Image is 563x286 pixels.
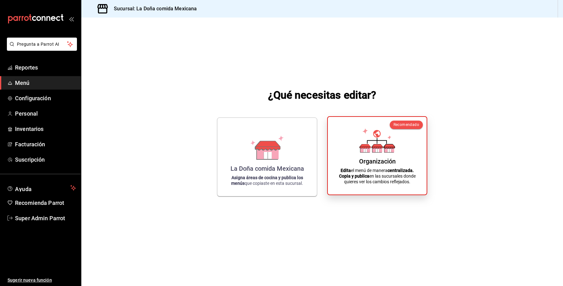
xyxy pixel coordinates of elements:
[388,168,414,173] strong: centralizada.
[231,175,303,186] strong: Asigna áreas de cocina y publica los menús
[15,140,76,148] span: Facturación
[15,109,76,118] span: Personal
[339,174,369,179] strong: Copia y publica
[15,199,76,207] span: Recomienda Parrot
[15,155,76,164] span: Suscripción
[15,184,68,192] span: Ayuda
[8,277,76,283] span: Sugerir nueva función
[15,125,76,133] span: Inventarios
[231,165,304,172] div: La Doña comida Mexicana
[69,16,74,21] button: open_drawer_menu
[359,158,396,165] div: Organización
[15,79,76,87] span: Menú
[17,41,67,48] span: Pregunta a Parrot AI
[15,94,76,102] span: Configuración
[7,38,77,51] button: Pregunta a Parrot AI
[4,45,77,52] a: Pregunta a Parrot AI
[109,5,197,13] h3: Sucursal: La Doña comida Mexicana
[15,63,76,72] span: Reportes
[268,87,377,102] h1: ¿Qué necesitas editar?
[225,175,309,186] p: que copiaste en esta sucursal.
[393,122,419,127] span: Recomendado
[341,168,351,173] strong: Edita
[15,214,76,222] span: Super Admin Parrot
[335,168,419,185] p: el menú de manera en las sucursales donde quieres ver los cambios reflejados.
